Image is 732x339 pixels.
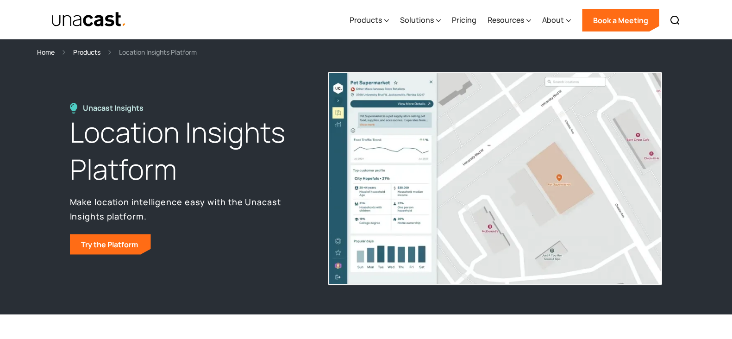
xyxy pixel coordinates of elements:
[488,14,524,25] div: Resources
[488,1,531,39] div: Resources
[400,1,441,39] div: Solutions
[669,15,681,26] img: Search icon
[350,14,382,25] div: Products
[119,47,197,57] div: Location Insights Platform
[400,14,434,25] div: Solutions
[542,14,564,25] div: About
[70,234,151,255] a: Try the Platform
[542,1,571,39] div: About
[51,12,127,28] a: home
[452,1,476,39] a: Pricing
[51,12,127,28] img: Unacast text logo
[582,9,659,31] a: Book a Meeting
[70,103,77,114] img: Location Insights Platform icon
[350,1,389,39] div: Products
[73,47,100,57] a: Products
[83,103,148,113] div: Unacast Insights
[70,114,307,188] h1: Location Insights Platform
[37,47,55,57] a: Home
[70,195,307,223] p: Make location intelligence easy with the Unacast Insights platform.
